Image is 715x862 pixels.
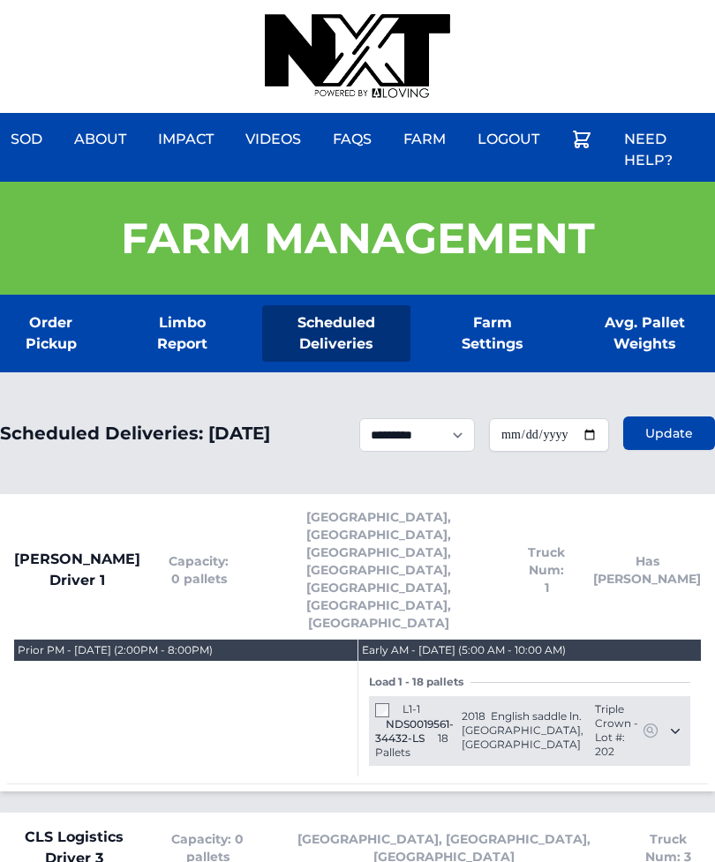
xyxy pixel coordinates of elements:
span: L1-1 [403,702,420,716]
h1: Farm Management [121,217,595,259]
span: [GEOGRAPHIC_DATA], [GEOGRAPHIC_DATA], [GEOGRAPHIC_DATA], [GEOGRAPHIC_DATA], [GEOGRAPHIC_DATA], [G... [257,508,500,632]
a: Limbo Report [131,305,235,362]
a: Farm Settings [439,305,546,362]
div: Prior PM - [DATE] (2:00PM - 8:00PM) [18,643,213,657]
span: Triple Crown - Lot #: 202 [595,702,642,759]
button: Update [623,416,715,450]
span: Load 1 - 18 pallets [369,675,470,689]
a: Farm [393,118,456,161]
a: FAQs [322,118,382,161]
a: Videos [235,118,312,161]
a: Logout [467,118,550,161]
span: [PERSON_NAME] Driver 1 [14,549,140,591]
a: Impact [147,118,224,161]
span: Capacity: 0 pallets [169,552,229,588]
div: Early AM - [DATE] (5:00 AM - 10:00 AM) [362,643,566,657]
img: nextdaysod.com Logo [265,14,450,99]
span: Truck Num: 1 [528,543,565,596]
span: 18 Pallets [375,731,448,759]
a: Scheduled Deliveries [262,305,410,362]
span: 2018 English saddle ln. [GEOGRAPHIC_DATA], [GEOGRAPHIC_DATA] [462,709,595,752]
span: Has [PERSON_NAME] [593,552,701,588]
span: NDS0019561-34432-LS [375,717,454,745]
a: Need Help? [613,118,715,182]
span: Update [645,424,693,442]
a: Avg. Pallet Weights [574,305,715,362]
a: About [64,118,137,161]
